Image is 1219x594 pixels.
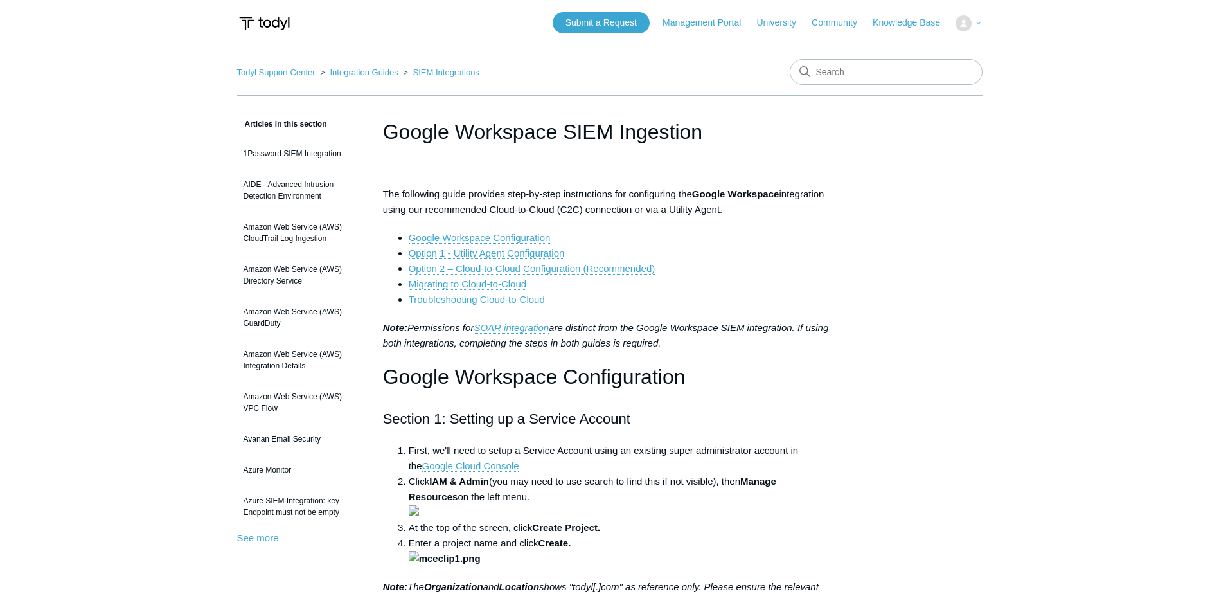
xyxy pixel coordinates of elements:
a: Integration Guides [330,67,398,77]
a: See more [237,532,279,543]
a: Option 1 - Utility Agent Configuration [409,248,565,259]
a: Migrating to Cloud-to-Cloud [409,278,526,290]
a: Google Workspace Configuration [409,232,551,244]
li: At the top of the screen, click [409,520,837,535]
a: University [756,16,808,30]
input: Search [790,59,983,85]
strong: IAM & Admin [429,476,489,487]
a: Azure Monitor [237,458,364,482]
li: First, we'll need to setup a Service Account using an existing super administrator account in the [409,443,837,474]
a: Knowledge Base [873,16,953,30]
a: Google Cloud Console [422,460,519,472]
a: SOAR integration [474,322,549,334]
img: 40195907996051 [409,505,419,516]
strong: Location [499,581,540,592]
li: Todyl Support Center [237,67,318,77]
strong: Organization [424,581,483,592]
a: SIEM Integrations [413,67,479,77]
a: Management Portal [663,16,754,30]
li: Integration Guides [317,67,400,77]
a: Amazon Web Service (AWS) Integration Details [237,342,364,378]
a: Amazon Web Service (AWS) Directory Service [237,257,364,293]
h1: Google Workspace SIEM Ingestion [383,116,837,147]
a: AIDE - Advanced Intrusion Detection Environment [237,172,364,208]
li: Enter a project name and click [409,535,837,566]
strong: Note: [383,322,407,333]
h2: Section 1: Setting up a Service Account [383,408,837,430]
a: Amazon Web Service (AWS) CloudTrail Log Ingestion [237,215,364,251]
a: Avanan Email Security [237,427,364,451]
a: Troubleshooting Cloud-to-Cloud [409,294,545,305]
img: mceclip1.png [409,551,481,566]
span: The following guide provides step-by-step instructions for configuring the integration using our ... [383,188,824,215]
h1: Google Workspace Configuration [383,361,837,393]
a: Todyl Support Center [237,67,316,77]
img: Todyl Support Center Help Center home page [237,12,292,35]
a: Community [812,16,870,30]
em: Permissions for are distinct from the Google Workspace SIEM integration. If using both integratio... [383,322,829,348]
a: Amazon Web Service (AWS) GuardDuty [237,300,364,336]
strong: Note: [383,581,407,592]
a: 1Password SIEM Integration [237,141,364,166]
a: Amazon Web Service (AWS) VPC Flow [237,384,364,420]
strong: Google Workspace [692,188,779,199]
a: Option 2 – Cloud-to-Cloud Configuration (Recommended) [409,263,655,274]
li: SIEM Integrations [400,67,479,77]
a: Submit a Request [553,12,650,33]
span: Articles in this section [237,120,327,129]
a: Azure SIEM Integration: key Endpoint must not be empty [237,489,364,525]
li: Click (you may need to use search to find this if not visible), then on the left menu. [409,474,837,520]
strong: Create. [409,537,571,564]
strong: Create Project. [532,522,600,533]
